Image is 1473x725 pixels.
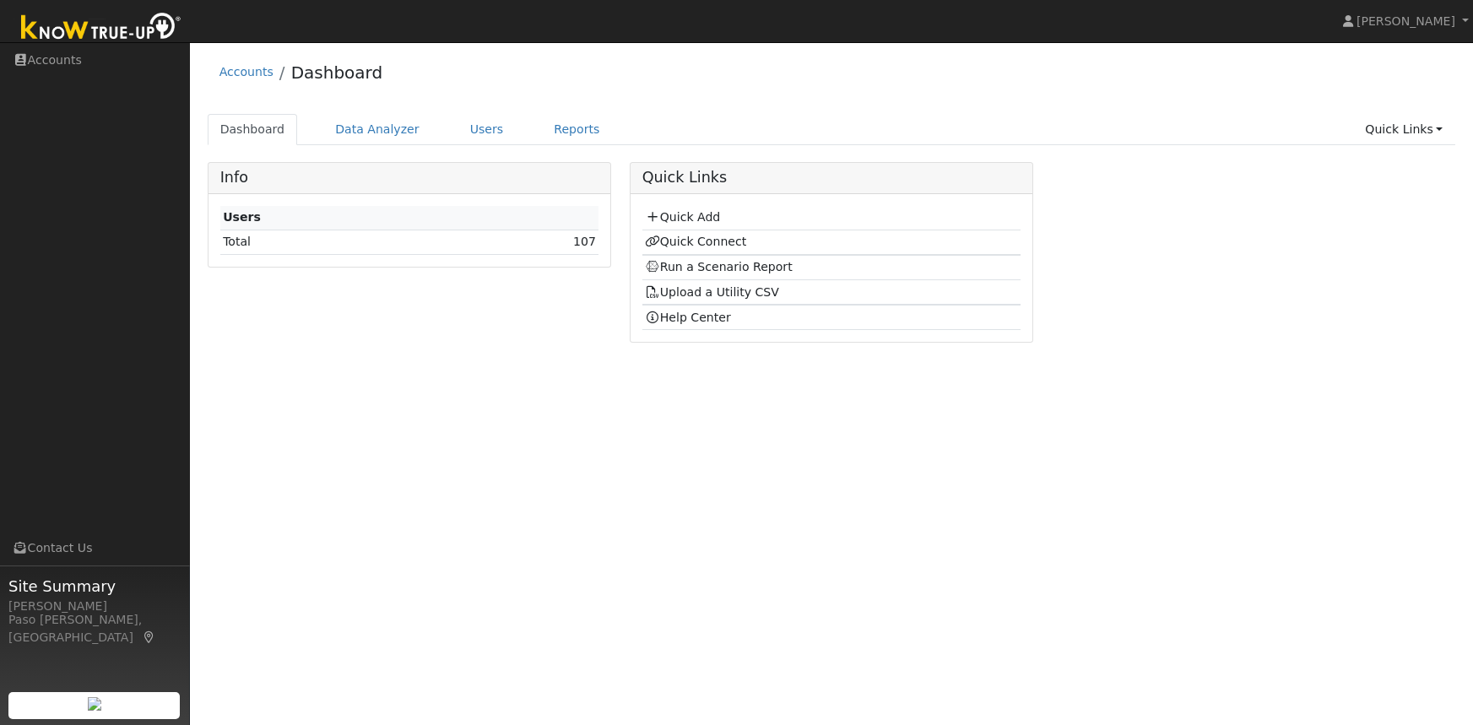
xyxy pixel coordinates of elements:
div: Paso [PERSON_NAME], [GEOGRAPHIC_DATA] [8,611,181,647]
a: Dashboard [291,62,383,83]
a: Users [458,114,517,145]
a: Data Analyzer [322,114,432,145]
a: Quick Links [1352,114,1455,145]
div: [PERSON_NAME] [8,598,181,615]
span: [PERSON_NAME] [1357,14,1455,28]
img: retrieve [88,697,101,711]
a: Reports [541,114,612,145]
img: Know True-Up [13,9,190,47]
span: Site Summary [8,575,181,598]
a: Accounts [219,65,273,78]
a: Map [142,630,157,644]
a: Dashboard [208,114,298,145]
